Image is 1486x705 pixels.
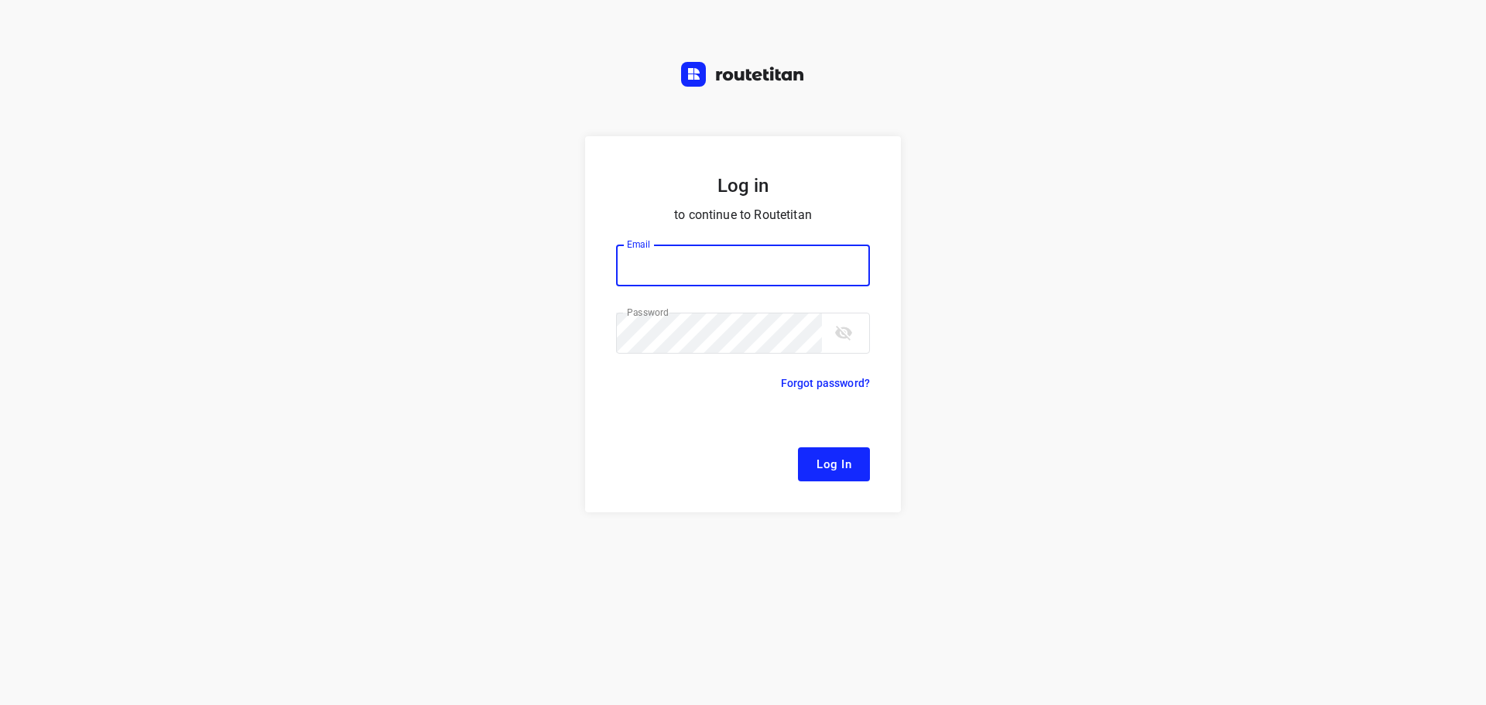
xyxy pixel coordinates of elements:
img: Routetitan [681,62,805,87]
span: Log In [817,454,851,474]
p: to continue to Routetitan [616,204,870,226]
h5: Log in [616,173,870,198]
button: Log In [798,447,870,481]
p: Forgot password? [781,374,870,392]
button: toggle password visibility [828,317,859,348]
